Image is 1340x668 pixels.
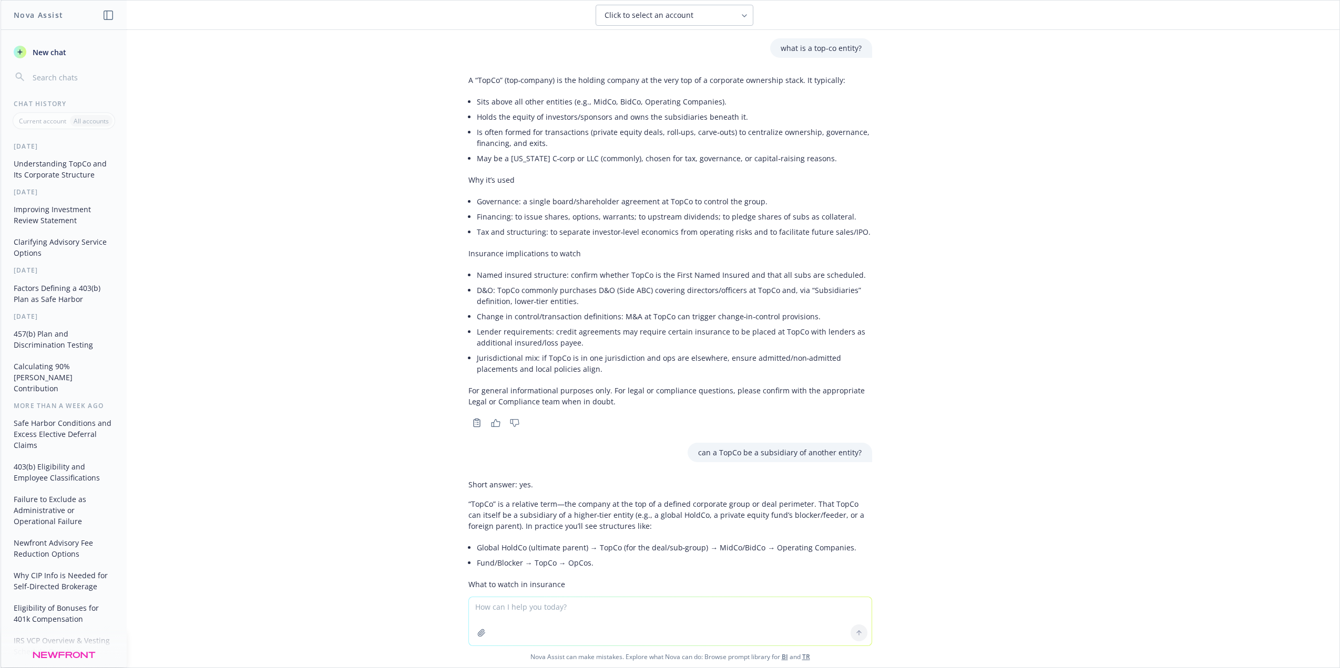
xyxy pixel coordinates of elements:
li: Financing: to issue shares, options, warrants; to upstream dividends; to pledge shares of subs as... [477,209,872,224]
button: Clarifying Advisory Service Options [9,233,118,262]
li: Tax and structuring: to separate investor‑level economics from operating risks and to facilitate ... [477,224,872,239]
li: Fund/Blocker → TopCo → OpCos. [477,555,872,570]
button: Improving Investment Review Statement [9,201,118,229]
div: More than a week ago [1,401,127,410]
h1: Nova Assist [14,9,63,20]
a: BI [782,652,788,661]
span: Nova Assist can make mistakes. Explore what Nova can do: Browse prompt library for and [5,646,1335,667]
p: For general informational purposes only. For legal or compliance questions, please confirm with t... [468,385,872,407]
button: Failure to Exclude as Administrative or Operational Failure [9,490,118,530]
li: D&O: TopCo commonly purchases D&O (Side ABC) covering directors/officers at TopCo and, via “Subsi... [477,283,872,309]
div: Chat History [1,99,127,108]
span: Click to select an account [605,10,693,20]
p: Short answer: yes. [468,479,872,490]
input: Search chats [30,70,114,85]
p: what is a top-co entity? [781,43,862,54]
li: Holds the equity of investors/sponsors and owns the subsidiaries beneath it. [477,109,872,124]
li: Lender requirements: credit agreements may require certain insurance to be placed at TopCo with l... [477,324,872,350]
button: Calculating 90% [PERSON_NAME] Contribution [9,358,118,397]
button: 403(b) Eligibility and Employee Classifications [9,458,118,486]
li: Named insured structure: confirm whether TopCo is the First Named Insured and that all subs are s... [477,267,872,283]
li: Change in control/transaction definitions: M&A at TopCo can trigger change‑in‑control provisions. [477,309,872,324]
p: “TopCo” is a relative term—the company at the top of a defined corporate group or deal perimeter.... [468,498,872,531]
button: IRS VCP Overview & Vesting Schedule Question [9,632,118,660]
p: All accounts [74,117,109,126]
button: Thumbs down [506,415,523,430]
p: can a TopCo be a subsidiary of another entity? [698,447,862,458]
p: What to watch in insurance [468,579,872,590]
div: [DATE] [1,187,127,196]
span: New chat [30,47,66,58]
button: Safe Harbor Conditions and Excess Elective Deferral Claims [9,414,118,454]
p: Why it’s used [468,174,872,185]
a: TR [802,652,810,661]
p: A “TopCo” (top‑company) is the holding company at the very top of a corporate ownership stack. It... [468,75,872,86]
button: Understanding TopCo and Its Corporate Structure [9,155,118,183]
button: Click to select an account [596,5,753,26]
div: [DATE] [1,312,127,321]
li: Jurisdictional mix: if TopCo is in one jurisdiction and ops are elsewhere, ensure admitted/non‑ad... [477,350,872,377]
button: 457(b) Plan and Discrimination Testing [9,325,118,353]
li: Governance: a single board/shareholder agreement at TopCo to control the group. [477,194,872,209]
div: [DATE] [1,266,127,275]
button: Factors Defining a 403(b) Plan as Safe Harbor [9,279,118,308]
li: Global HoldCo (ultimate parent) → TopCo (for the deal/sub‑group) → MidCo/BidCo → Operating Compan... [477,540,872,555]
button: Eligibility of Bonuses for 401k Compensation [9,599,118,628]
p: Current account [19,117,66,126]
button: Newfront Advisory Fee Reduction Options [9,534,118,562]
button: Why CIP Info is Needed for Self-Directed Brokerage [9,567,118,595]
p: Insurance implications to watch [468,248,872,259]
button: New chat [9,43,118,61]
li: Is often formed for transactions (private equity deals, roll‑ups, carve‑outs) to centralize owner... [477,124,872,151]
div: [DATE] [1,142,127,151]
svg: Copy to clipboard [472,418,482,427]
li: Sits above all other entities (e.g., MidCo, BidCo, Operating Companies). [477,94,872,109]
li: May be a [US_STATE] C‑corp or LLC (commonly), chosen for tax, governance, or capital‑raising reas... [477,151,872,166]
